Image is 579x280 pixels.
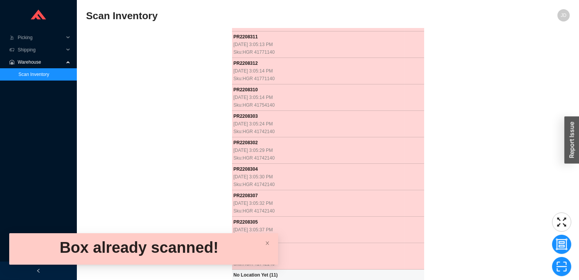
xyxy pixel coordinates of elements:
div: [DATE] 3:05:32 PM [234,199,403,207]
div: [DATE] 3:05:29 PM [234,147,403,154]
div: PR 2208306 [234,245,403,252]
div: [DATE] 3:05:14 PM [234,94,403,101]
div: [DATE] 3:05:40 PM [234,252,403,260]
span: group [552,239,571,250]
div: [DATE] 3:05:14 PM [234,67,403,75]
span: Picking [18,31,64,44]
div: PR 2208307 [234,192,403,199]
div: PR 2208311 [234,33,403,41]
div: Sku: HGR 41771140 [234,75,403,82]
div: [DATE] 3:05:13 PM [234,41,403,48]
div: Sku: HGR 41742140 [234,260,403,268]
div: Sku: HGR 41771140 [234,48,403,56]
div: PR 2208305 [234,218,403,226]
button: group [552,235,571,254]
span: JD [561,9,567,21]
a: Scan Inventory [18,72,49,77]
div: Sku: HGR 41742140 [234,154,403,162]
div: Sku: HGR 41742140 [234,234,403,241]
div: Box already scanned! [15,238,263,257]
div: PR 2208312 [234,59,403,67]
div: PR 2208303 [234,112,403,120]
div: Sku: HGR 41754140 [234,101,403,109]
h2: Scan Inventory [86,9,449,23]
span: Shipping [18,44,64,56]
div: PR 2208302 [234,139,403,147]
span: fullscreen [552,216,571,228]
div: PR 2208310 [234,86,403,94]
div: No Location Yet ( 11 ) [234,271,423,279]
div: [DATE] 3:05:37 PM [234,226,403,234]
div: Sku: HGR 41742140 [234,128,403,135]
div: [DATE] 3:05:24 PM [234,120,403,128]
button: fullscreen [552,212,571,232]
span: close [265,241,270,245]
div: [DATE] 3:05:30 PM [234,173,403,181]
span: scan [552,261,571,272]
div: Sku: HGR 41742140 [234,207,403,215]
div: PR 2208304 [234,165,403,173]
button: scan [552,257,571,276]
span: Warehouse [18,56,64,68]
div: Sku: HGR 41742140 [234,181,403,188]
